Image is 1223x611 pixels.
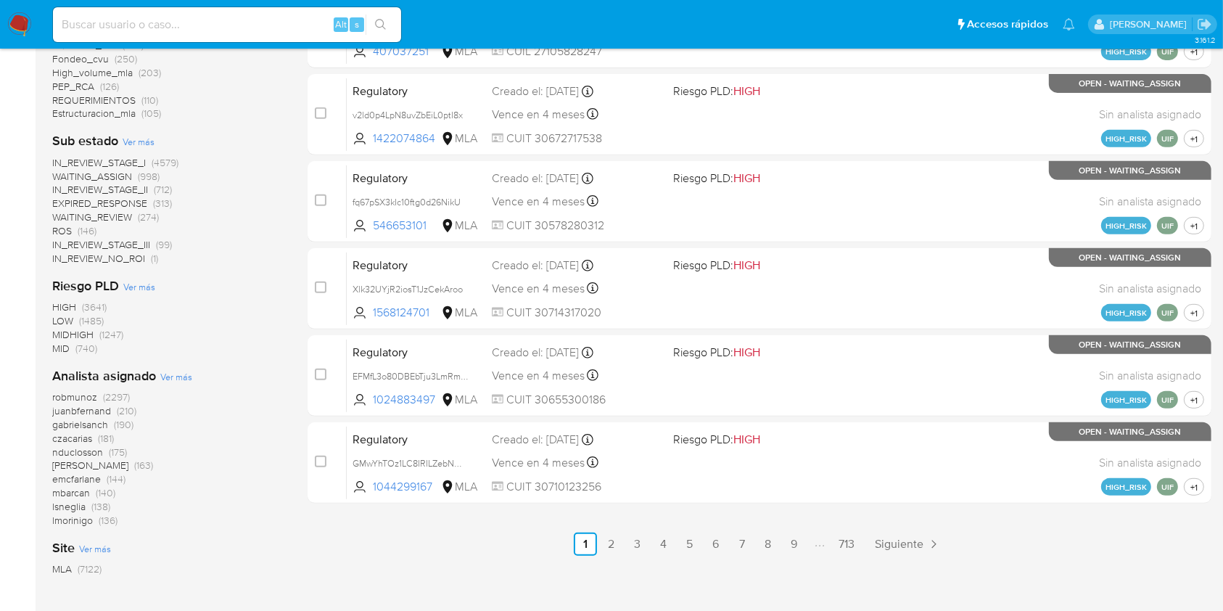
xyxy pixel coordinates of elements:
[355,17,359,31] span: s
[1197,17,1212,32] a: Salir
[53,15,401,34] input: Buscar usuario o caso...
[967,17,1048,32] span: Accesos rápidos
[1063,18,1075,30] a: Notificaciones
[1195,34,1216,46] span: 3.161.2
[366,15,395,35] button: search-icon
[335,17,347,31] span: Alt
[1110,17,1192,31] p: agustina.viggiano@mercadolibre.com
